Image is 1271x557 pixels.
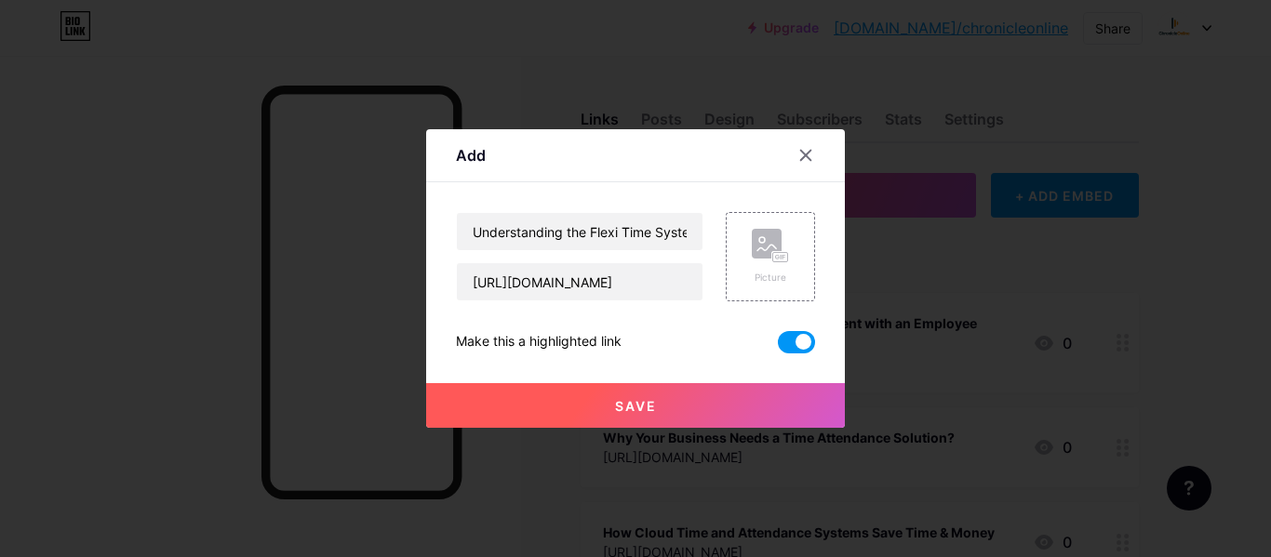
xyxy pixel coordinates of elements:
div: Make this a highlighted link [456,331,622,353]
input: Title [457,213,702,250]
div: Picture [752,271,789,285]
input: URL [457,263,702,300]
div: Add [456,144,486,166]
span: Save [615,398,657,414]
button: Save [426,383,845,428]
